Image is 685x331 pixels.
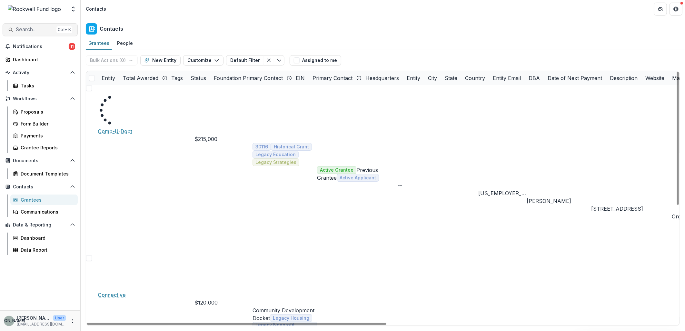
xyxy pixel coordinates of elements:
div: Country [461,71,489,85]
div: Foundation Primary Contact [210,71,292,85]
div: Entity Email [489,71,525,85]
button: Default Filter [226,55,264,65]
div: Entity [98,71,119,85]
p: User [53,315,66,321]
span: Active Grantee [320,167,353,173]
div: [PERSON_NAME] [527,197,571,205]
span: Historical Grant [274,144,309,150]
div: Description [606,71,641,85]
button: Clear filter [264,55,274,65]
div: EIN [292,74,309,82]
div: Status [187,74,210,82]
div: Entity [403,71,424,85]
div: Date of Next Payment [544,71,606,85]
button: Open Data & Reporting [3,220,78,230]
button: Open Activity [3,67,78,78]
span: Data & Reporting [13,222,67,228]
button: More [69,317,76,325]
div: Headquarters [362,71,403,85]
div: Grantees [86,38,112,48]
div: Grantees [21,196,73,203]
div: City [424,71,441,85]
div: Entity [403,74,424,82]
div: DBA [525,74,544,82]
div: -- [398,182,402,189]
span: 30116 [255,144,268,150]
div: Primary Contact [309,74,356,82]
div: Total Awarded [119,74,162,82]
div: Ctrl + K [56,26,72,33]
div: Date of Next Payment [544,74,606,82]
a: Tasks [10,80,78,91]
div: Document Templates [21,170,73,177]
span: Activity [13,70,67,75]
a: Proposals [10,106,78,117]
a: Data Report [10,245,78,255]
h2: Contacts [100,26,123,32]
button: New Entity [140,55,181,65]
nav: breadcrumb [83,4,109,14]
span: 11 [69,43,75,50]
a: Comp-U-Dopt [98,127,132,135]
img: Rockwell Fund logo [8,5,61,13]
button: Open Contacts [3,182,78,192]
div: EIN [292,71,309,85]
span: Search... [16,26,54,33]
div: Dashboard [21,235,73,241]
span: Contacts [13,184,67,190]
div: [STREET_ADDRESS] [591,205,643,213]
a: Payments [10,130,78,141]
div: Primary Contact [309,71,362,85]
button: Customize [183,55,223,65]
button: Open Documents [3,155,78,166]
button: Open entity switcher [69,3,78,15]
a: Grantees [86,37,112,50]
div: Data Report [21,246,73,253]
div: Dashboard [13,56,73,63]
div: Tags [167,71,187,85]
div: [US_EMPLOYER_IDENTIFICATION_NUMBER] [478,189,527,197]
div: Website [641,71,668,85]
div: Total Awarded [119,71,167,85]
span: Legacy Strategies [255,160,296,165]
div: $120,000 [194,299,218,306]
button: Partners [654,3,667,15]
span: Legacy Education [255,152,296,157]
div: DBA [525,71,544,85]
div: Tasks [21,82,73,89]
span: Active Applicant [340,175,376,181]
div: Description [606,74,641,82]
p: [PERSON_NAME] [17,315,50,321]
div: $215,000 [194,135,217,143]
button: Open Workflows [3,94,78,104]
span: Workflows [13,96,67,102]
div: People [114,38,135,48]
div: City [424,74,441,82]
a: Dashboard [3,54,78,65]
span: Notifications [13,44,69,49]
div: State [441,71,461,85]
div: Entity Email [489,74,525,82]
div: Communications [21,208,73,215]
a: Form Builder [10,118,78,129]
button: Notifications11 [3,41,78,52]
button: Toggle menu [274,55,284,65]
p: [EMAIL_ADDRESS][DOMAIN_NAME] [17,321,66,327]
div: Country [461,74,489,82]
div: Status [187,71,210,85]
a: Communications [10,206,78,217]
a: Document Templates [10,168,78,179]
div: Website [641,74,668,82]
div: Contacts [86,5,106,12]
button: Get Help [670,3,682,15]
